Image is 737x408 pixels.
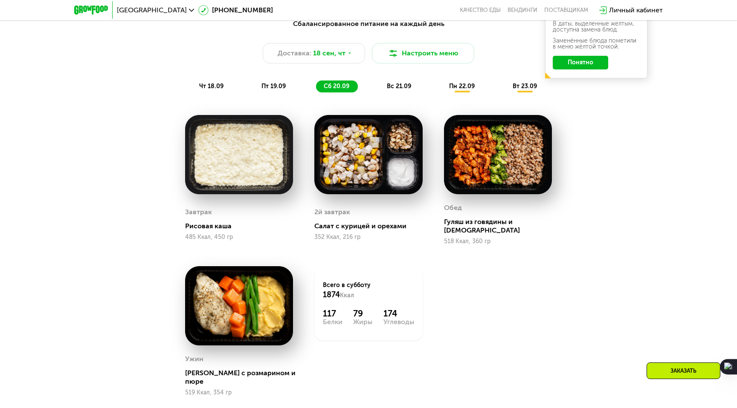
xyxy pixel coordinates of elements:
span: Ккал [340,292,354,299]
div: Рисовая каша [185,222,300,230]
div: 2й завтрак [314,206,350,218]
div: 518 Ккал, 360 гр [444,238,552,245]
a: Качество еды [460,7,501,14]
div: Сбалансированное питание на каждый день [116,19,621,29]
div: В даты, выделенные желтым, доступна замена блюд. [553,21,640,33]
span: чт 18.09 [199,83,223,90]
span: [GEOGRAPHIC_DATA] [117,7,187,14]
button: Настроить меню [372,43,474,63]
button: Понятно [553,56,608,69]
div: Заменённые блюда пометили в меню жёлтой точкой. [553,38,640,50]
div: Белки [323,319,342,325]
a: Вендинги [508,7,537,14]
div: 117 [323,308,342,319]
div: Салат с курицей и орехами [314,222,429,230]
span: 1874 [323,290,340,299]
div: Завтрак [185,206,212,218]
div: Всего в субботу [323,281,414,300]
div: Обед [444,201,462,214]
div: Жиры [353,319,372,325]
span: пн 22.09 [449,83,475,90]
div: 352 Ккал, 216 гр [314,234,422,241]
div: Гуляш из говядины и [DEMOGRAPHIC_DATA] [444,218,559,235]
div: 174 [383,308,414,319]
div: 519 Ккал, 354 гр [185,389,293,396]
div: [PERSON_NAME] с розмарином и пюре [185,369,300,386]
span: вс 21.09 [387,83,411,90]
a: [PHONE_NUMBER] [198,5,273,15]
div: 485 Ккал, 450 гр [185,234,293,241]
span: сб 20.09 [324,83,349,90]
span: 18 сен, чт [313,48,345,58]
div: Углеводы [383,319,414,325]
span: пт 19.09 [261,83,286,90]
span: вт 23.09 [513,83,537,90]
div: Заказать [647,362,720,379]
div: поставщикам [544,7,588,14]
div: Ужин [185,353,203,365]
span: Доставка: [278,48,311,58]
div: Личный кабинет [609,5,663,15]
div: 79 [353,308,372,319]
